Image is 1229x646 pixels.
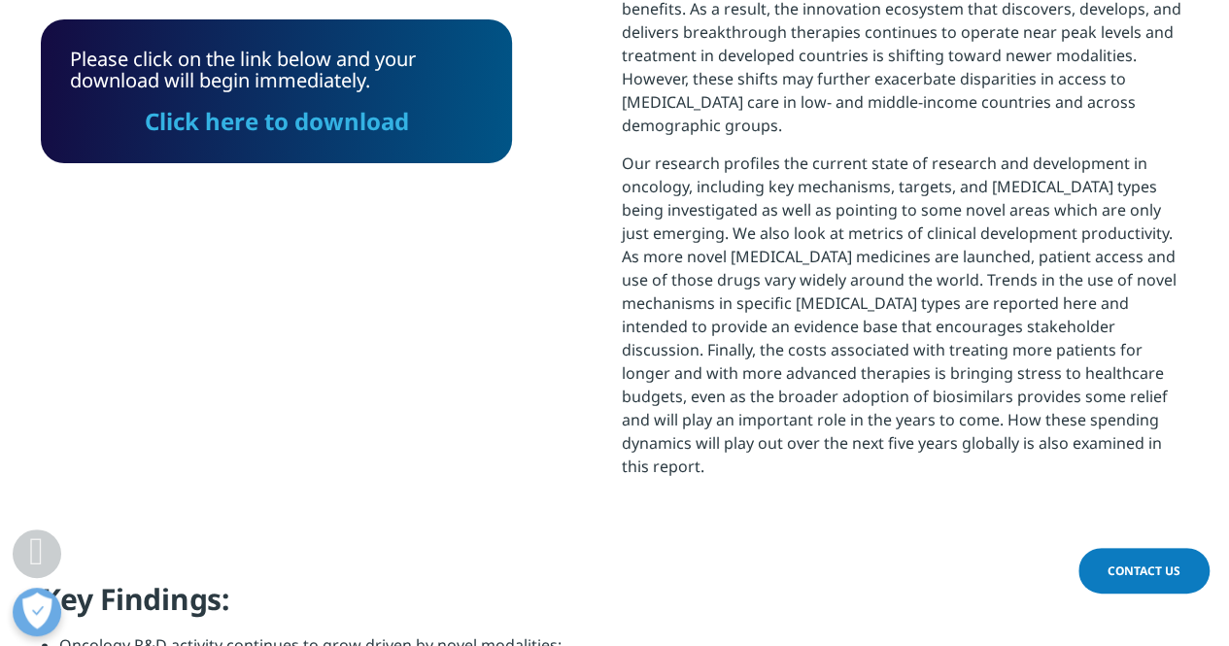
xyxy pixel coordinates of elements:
[1078,548,1210,594] a: Contact Us
[145,105,409,137] a: Click here to download
[42,580,1188,633] h4: Key Findings:
[622,152,1188,493] p: Our research profiles the current state of research and development in oncology, including key me...
[13,588,61,636] button: Open Preferences
[1108,562,1180,579] span: Contact Us
[70,49,483,134] div: Please click on the link below and your download will begin immediately.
